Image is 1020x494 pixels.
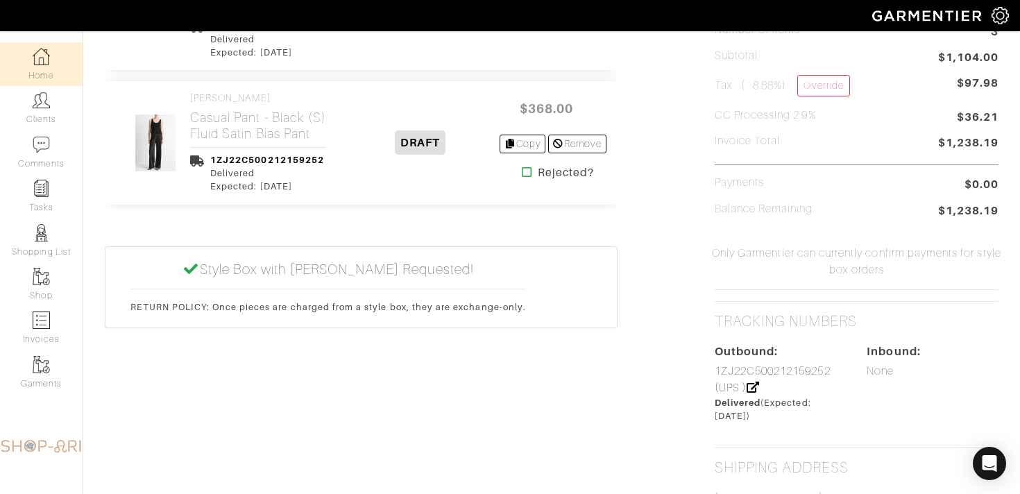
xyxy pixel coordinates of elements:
[33,312,50,329] img: orders-icon-0abe47150d42831381b5fb84f609e132dff9fe21cb692f30cb5eec754e2cba89.png
[210,167,324,180] div: Delivered
[991,24,998,42] span: 3
[190,110,326,142] h2: Casual Pant - Black (S) Fluid Satin Bias Pant
[715,365,831,394] a: 1ZJ22C500212159252 (UPS )
[210,155,324,165] a: 1ZJ22C500212159252
[973,447,1006,480] div: Open Intercom Messenger
[33,268,50,285] img: garments-icon-b7da505a4dc4fd61783c78ac3ca0ef83fa9d6f193b1c9dc38574b1d14d53ca28.png
[33,136,50,153] img: comment-icon-a0a6a9ef722e966f86d9cbdc48e553b5cf19dbc54f86b18d962a5391bc8f6eb6.png
[33,92,50,109] img: clients-icon-6bae9207a08558b7cb47a8932f037763ab4055f8c8b6bfacd5dc20c3e0201464.png
[957,75,998,92] span: $97.98
[715,109,817,122] h5: CC Processing 2.9%
[856,343,1009,423] div: None
[865,3,992,28] img: garmentier-logo-header-white-b43fb05a5012e4ada735d5af1a66efaba907eab6374d6393d1fbf88cb4ef424d.png
[135,114,177,172] img: ZtKHByAhdZXn9wDsM8owoX6v
[395,130,445,155] span: DRAFT
[715,396,847,423] div: (Expected: [DATE])
[867,343,998,360] div: Inbound:
[715,343,847,360] div: Outbound:
[130,261,526,278] h5: Style Box with [PERSON_NAME] Requested!
[548,135,606,153] a: Remove
[500,135,546,153] a: Copy
[210,180,324,193] div: Expected: [DATE]
[715,313,858,330] h2: Tracking numbers
[130,300,526,314] p: RETURN POLICY: Once pieces are charged from a style box, they are exchange-only.
[715,176,764,189] h5: Payments
[957,109,998,128] span: $36.21
[715,459,849,477] h2: Shipping Address
[190,92,326,142] a: [PERSON_NAME] Casual Pant - Black (S)Fluid Satin Bias Pant
[190,92,326,104] h4: [PERSON_NAME]
[210,46,324,59] div: Expected: [DATE]
[992,7,1009,24] img: gear-icon-white-bd11855cb880d31180b6d7d6211b90ccbf57a29d726f0c71d8c61bd08dd39cc2.png
[715,203,813,216] h5: Balance Remaining
[938,203,998,221] span: $1,238.19
[505,94,588,123] span: $368.00
[210,33,324,46] div: Delivered
[964,176,998,193] span: $0.00
[797,75,849,96] a: Override
[938,49,998,68] span: $1,104.00
[33,48,50,65] img: dashboard-icon-dbcd8f5a0b271acd01030246c82b418ddd0df26cd7fceb0bd07c9910d44c42f6.png
[538,164,594,181] strong: Rejected?
[715,398,760,408] span: Delivered
[33,356,50,373] img: garments-icon-b7da505a4dc4fd61783c78ac3ca0ef83fa9d6f193b1c9dc38574b1d14d53ca28.png
[715,75,850,96] h5: Tax ( : 8.88%)
[715,135,781,148] h5: Invoice Total
[938,135,998,153] span: $1,238.19
[33,224,50,241] img: stylists-icon-eb353228a002819b7ec25b43dbf5f0378dd9e0616d9560372ff212230b889e62.png
[33,180,50,197] img: reminder-icon-8004d30b9f0a5d33ae49ab947aed9ed385cf756f9e5892f1edd6e32f2345188e.png
[711,245,1002,278] span: Only Garmentier can currently confirm payments for style box orders
[715,49,758,62] h5: Subtotal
